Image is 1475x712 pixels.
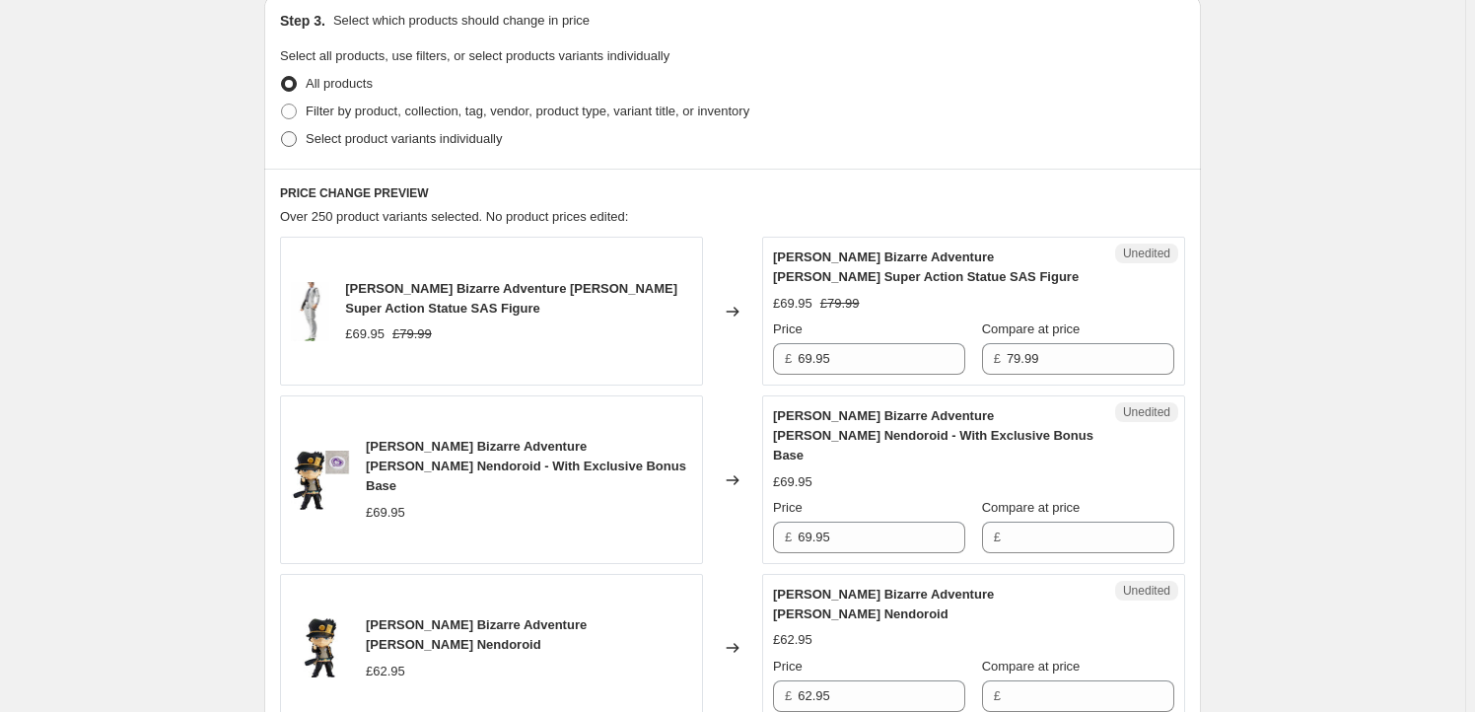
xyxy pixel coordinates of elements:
[773,659,803,674] span: Price
[291,282,329,341] img: JoJo_s_Bizarre_Adventure_Kira_Yoshikage_Super_Action_Statue_SAS_Figure_9_80x.jpg
[280,11,325,31] h2: Step 3.
[773,408,1093,463] span: [PERSON_NAME] Bizarre Adventure [PERSON_NAME] Nendoroid - With Exclusive Bonus Base
[291,618,350,677] img: JoJo_s_Bizarre_Adventure_Jotaro_Kujo_Nendoroid_ARCHIVED_5_80x.jpg
[366,617,587,652] span: [PERSON_NAME] Bizarre Adventure [PERSON_NAME] Nendoroid
[773,249,1079,284] span: [PERSON_NAME] Bizarre Adventure [PERSON_NAME] Super Action Statue SAS Figure
[1123,246,1170,261] span: Unedited
[345,281,677,316] span: [PERSON_NAME] Bizarre Adventure [PERSON_NAME] Super Action Statue SAS Figure
[785,688,792,703] span: £
[345,326,385,341] span: £69.95
[773,587,994,621] span: [PERSON_NAME] Bizarre Adventure [PERSON_NAME] Nendoroid
[773,632,812,647] span: £62.95
[392,326,432,341] span: £79.99
[785,351,792,366] span: £
[773,474,812,489] span: £69.95
[1123,404,1170,420] span: Unedited
[306,131,502,146] span: Select product variants individually
[785,530,792,544] span: £
[366,664,405,678] span: £62.95
[280,48,669,63] span: Select all products, use filters, or select products variants individually
[820,296,860,311] span: £79.99
[306,76,373,91] span: All products
[982,321,1081,336] span: Compare at price
[994,351,1001,366] span: £
[1123,583,1170,599] span: Unedited
[291,451,350,510] img: JotaroBonus_80x.jpg
[280,185,1185,201] h6: PRICE CHANGE PREVIEW
[994,530,1001,544] span: £
[773,321,803,336] span: Price
[333,11,590,31] p: Select which products should change in price
[994,688,1001,703] span: £
[366,505,405,520] span: £69.95
[773,296,812,311] span: £69.95
[366,439,686,493] span: [PERSON_NAME] Bizarre Adventure [PERSON_NAME] Nendoroid - With Exclusive Bonus Base
[280,209,628,224] span: Over 250 product variants selected. No product prices edited:
[306,104,749,118] span: Filter by product, collection, tag, vendor, product type, variant title, or inventory
[982,659,1081,674] span: Compare at price
[773,500,803,515] span: Price
[982,500,1081,515] span: Compare at price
